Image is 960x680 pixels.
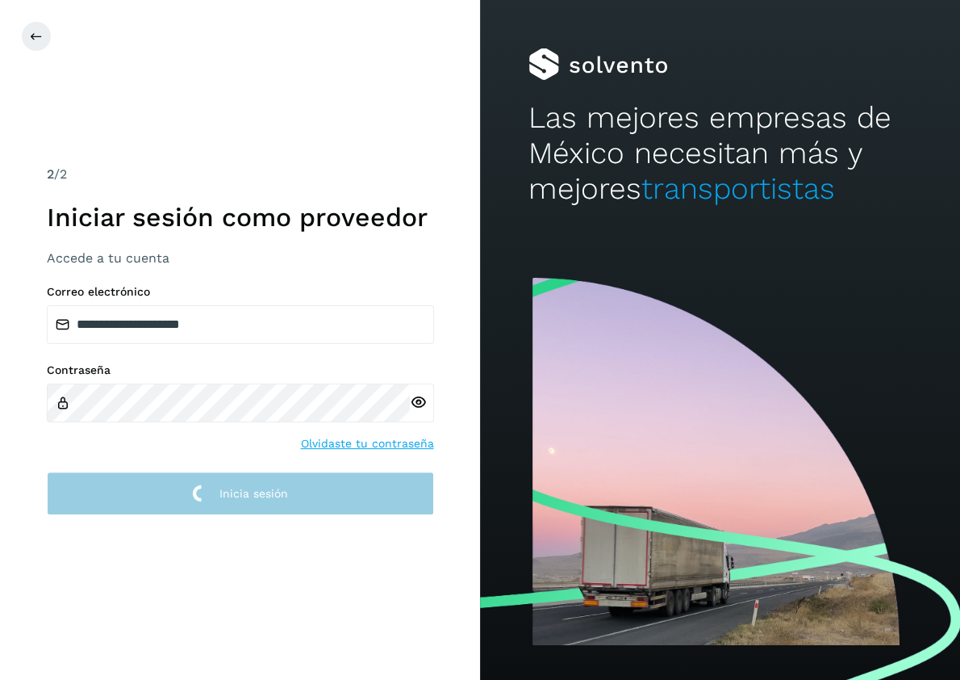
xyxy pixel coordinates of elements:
[47,472,434,516] button: Inicia sesión
[301,435,434,452] a: Olvidaste tu contraseña
[47,285,434,299] label: Correo electrónico
[219,488,288,499] span: Inicia sesión
[641,171,835,206] span: transportistas
[47,250,434,266] h3: Accede a tu cuenta
[47,363,434,377] label: Contraseña
[47,166,54,182] span: 2
[47,202,434,233] h1: Iniciar sesión como proveedor
[528,100,912,208] h2: Las mejores empresas de México necesitan más y mejores
[47,165,434,184] div: /2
